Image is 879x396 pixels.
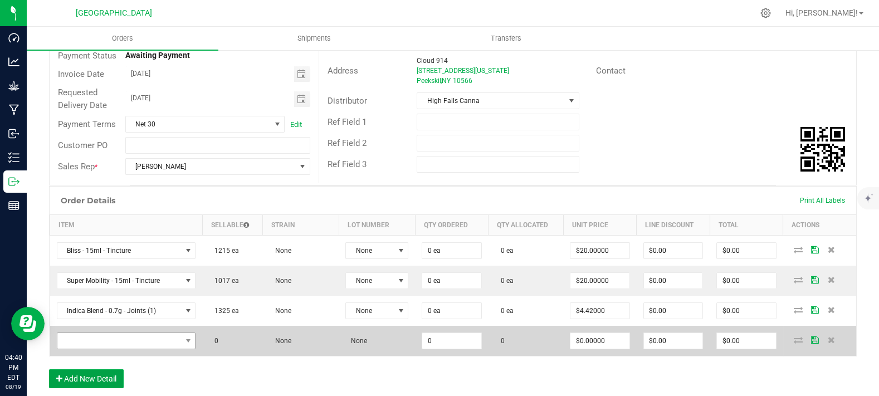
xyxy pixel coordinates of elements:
[97,33,148,43] span: Orders
[823,306,840,313] span: Delete Order Detail
[453,77,472,85] span: 10566
[61,196,115,205] h1: Order Details
[441,77,442,85] span: ,
[570,333,629,349] input: 0
[8,176,19,187] inline-svg: Outbound
[411,27,602,50] a: Transfers
[58,140,108,150] span: Customer PO
[5,353,22,383] p: 04:40 PM EDT
[50,215,203,236] th: Item
[783,215,856,236] th: Actions
[49,369,124,388] button: Add New Detail
[125,51,190,60] strong: Awaiting Payment
[8,56,19,67] inline-svg: Analytics
[489,215,564,236] th: Qty Allocated
[11,307,45,340] iframe: Resource center
[717,303,775,319] input: 0
[807,276,823,283] span: Save Order Detail
[422,243,481,258] input: 0
[58,119,116,129] span: Payment Terms
[800,197,845,204] span: Print All Labels
[759,8,773,18] div: Manage settings
[422,273,481,289] input: 0
[422,303,481,319] input: 0
[58,162,95,172] span: Sales Rep
[570,303,629,319] input: 0
[57,333,196,349] span: NO DATA FOUND
[717,243,775,258] input: 0
[495,307,514,315] span: 0 ea
[294,91,310,107] span: Toggle calendar
[807,246,823,253] span: Save Order Detail
[8,128,19,139] inline-svg: Inbound
[209,337,218,345] span: 0
[339,215,415,236] th: Lot Number
[346,303,394,319] span: None
[823,246,840,253] span: Delete Order Detail
[570,243,629,258] input: 0
[294,66,310,82] span: Toggle calendar
[823,336,840,343] span: Delete Order Detail
[346,273,394,289] span: None
[290,120,302,129] a: Edit
[58,87,107,110] span: Requested Delivery Date
[495,337,505,345] span: 0
[126,116,271,132] span: Net 30
[27,27,218,50] a: Orders
[8,80,19,91] inline-svg: Grow
[58,51,116,61] span: Payment Status
[202,215,262,236] th: Sellable
[263,215,339,236] th: Strain
[563,215,636,236] th: Unit Price
[823,276,840,283] span: Delete Order Detail
[596,66,626,76] span: Contact
[570,273,629,289] input: 0
[417,67,509,75] span: [STREET_ADDRESS][US_STATE]
[270,307,291,315] span: None
[218,27,410,50] a: Shipments
[282,33,346,43] span: Shipments
[800,127,845,172] img: Scan me!
[717,273,775,289] input: 0
[644,333,702,349] input: 0
[8,104,19,115] inline-svg: Manufacturing
[345,337,367,345] span: None
[209,277,239,285] span: 1017 ea
[807,306,823,313] span: Save Order Detail
[270,247,291,255] span: None
[270,337,291,345] span: None
[328,96,367,106] span: Distributor
[710,215,783,236] th: Total
[8,32,19,43] inline-svg: Dashboard
[328,66,358,76] span: Address
[57,303,182,319] span: Indica Blend - 0.7g - Joints (1)
[57,243,182,258] span: Bliss - 15ml - Tincture
[495,247,514,255] span: 0 ea
[417,77,443,85] span: Peekskill
[328,159,367,169] span: Ref Field 3
[442,77,451,85] span: NY
[417,57,448,65] span: Cloud 914
[807,336,823,343] span: Save Order Detail
[126,159,296,174] span: [PERSON_NAME]
[328,117,367,127] span: Ref Field 1
[800,127,845,172] qrcode: 00000559
[417,93,564,109] span: High Falls Canna
[644,243,702,258] input: 0
[422,333,481,349] input: 0
[57,273,182,289] span: Super Mobility - 15ml - Tincture
[637,215,710,236] th: Line Discount
[495,277,514,285] span: 0 ea
[209,307,239,315] span: 1325 ea
[415,215,488,236] th: Qty Ordered
[476,33,536,43] span: Transfers
[644,303,702,319] input: 0
[346,243,394,258] span: None
[785,8,858,17] span: Hi, [PERSON_NAME]!
[8,200,19,211] inline-svg: Reports
[644,273,702,289] input: 0
[328,138,367,148] span: Ref Field 2
[8,152,19,163] inline-svg: Inventory
[270,277,291,285] span: None
[5,383,22,391] p: 08/19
